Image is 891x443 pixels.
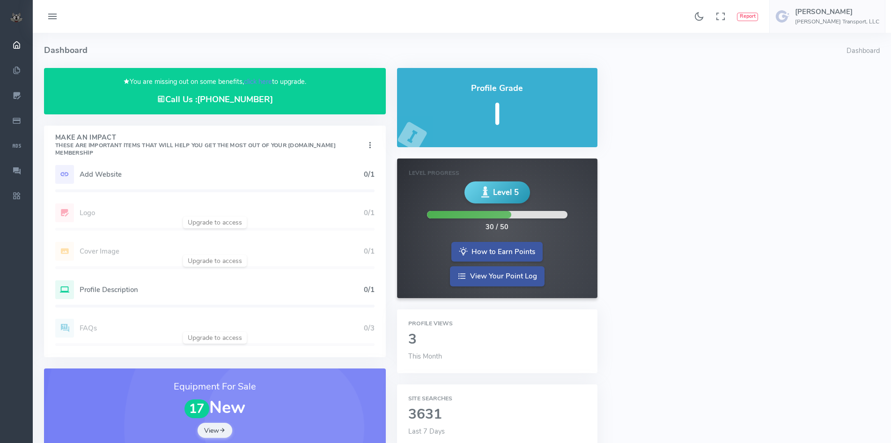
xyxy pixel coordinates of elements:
h6: Site Searches [408,396,586,402]
h5: [PERSON_NAME] [795,8,879,15]
h6: Level Progress [409,170,586,176]
span: This Month [408,352,442,361]
span: 17 [184,399,210,419]
small: These are important items that will help you get the most out of your [DOMAIN_NAME] Membership [55,142,336,157]
a: View [198,423,232,438]
h6: [PERSON_NAME] Transport, LLC [795,19,879,25]
p: You are missing out on some benefits, to upgrade. [55,76,375,87]
a: View Your Point Log [450,266,545,286]
img: small logo [10,12,23,23]
span: Last 7 Days [408,427,445,436]
h2: 3631 [408,407,586,422]
h6: Profile Views [408,321,586,327]
button: Report [737,13,758,21]
div: 30 / 50 [486,222,508,233]
h4: Dashboard [44,33,847,68]
h5: Add Website [80,171,364,178]
li: Dashboard [847,46,880,56]
h5: Profile Description [80,286,364,293]
h4: Profile Grade [408,84,586,93]
h5: 0/1 [364,286,375,293]
h5: I [408,98,586,131]
h2: 3 [408,332,586,347]
h1: New [55,398,375,418]
h5: 0/1 [364,171,375,178]
h4: Make An Impact [55,134,365,157]
a: click here [244,77,272,86]
a: How to Earn Points [451,242,543,262]
h3: Equipment For Sale [55,380,375,394]
img: user-image [775,9,790,24]
a: [PHONE_NUMBER] [197,94,273,105]
h4: Call Us : [55,95,375,105]
iframe: Conversations [813,350,891,443]
span: Level 5 [493,187,519,198]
